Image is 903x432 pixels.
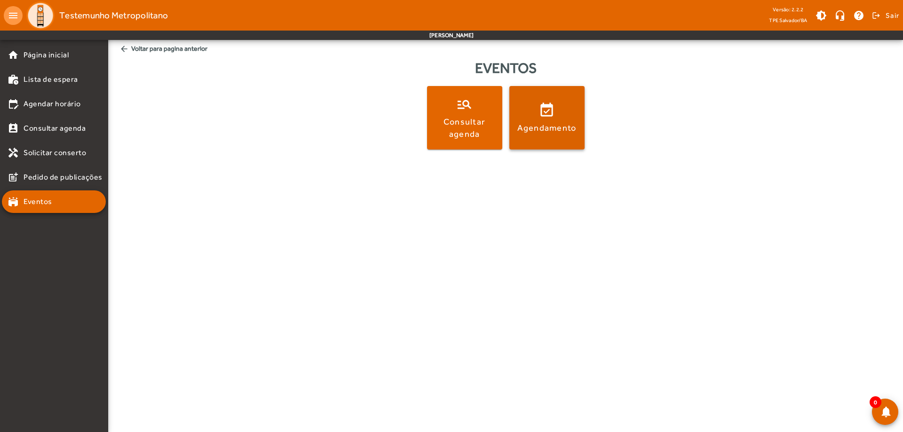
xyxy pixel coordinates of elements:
[24,123,86,134] span: Consultar agenda
[427,86,502,149] button: Consultar agenda
[24,98,81,110] span: Agendar horário
[769,16,807,25] span: TPE Salvador/BA
[886,8,899,23] span: Sair
[870,396,881,408] span: 0
[59,8,168,23] span: Testemunho Metropolitano
[769,4,807,16] div: Versão: 2.2.2
[24,147,86,158] span: Solicitar conserto
[8,74,19,85] mat-icon: work_history
[24,49,69,61] span: Página inicial
[24,74,78,85] span: Lista de espera
[23,1,168,30] a: Testemunho Metropolitano
[8,49,19,61] mat-icon: home
[429,116,500,139] div: Consultar agenda
[116,40,895,57] span: Voltar para pagina anterior
[4,6,23,25] mat-icon: menu
[517,122,577,134] div: Agendamento
[8,98,19,110] mat-icon: edit_calendar
[509,86,585,149] button: Agendamento
[116,57,895,79] div: Eventos
[871,8,899,23] button: Sair
[8,123,19,134] mat-icon: perm_contact_calendar
[8,147,19,158] mat-icon: handyman
[26,1,55,30] img: Logo TPE
[119,44,129,54] mat-icon: arrow_back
